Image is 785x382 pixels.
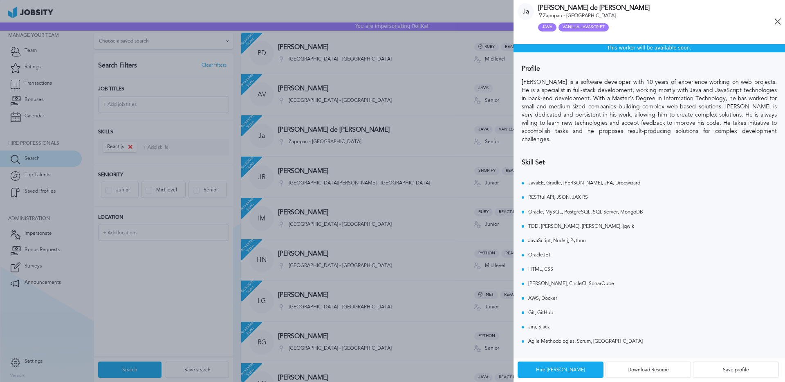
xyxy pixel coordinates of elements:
[518,362,603,378] button: Hire [PERSON_NAME]
[538,23,556,31] div: Java
[528,337,643,345] p: Agile Methodologies, Scrum, [GEOGRAPHIC_DATA]
[606,362,691,378] button: Download Resume
[522,78,777,144] p: [PERSON_NAME] is a software developer with 10 years of experience working on web projects. He is ...
[518,362,603,378] div: Hire [PERSON_NAME]
[528,294,557,302] p: AWS, Docker
[528,208,643,216] p: Oracle, MySQL, PostgreSQL, SQL Server, MongoDB
[528,280,614,287] p: [PERSON_NAME], CircleCI, SonarQube
[528,237,586,244] p: JavaScript, Node.j, Python
[693,362,778,378] div: Save profile
[606,362,691,378] div: Download Resume
[558,23,609,31] div: Vanilla Javascript
[528,265,553,273] p: HTML, CSS
[522,159,777,166] h3: Skill Set
[528,309,553,316] p: Git, GitHub
[538,4,650,11] h3: [PERSON_NAME] de [PERSON_NAME]
[522,65,777,72] h3: Profile
[528,251,551,258] p: OracleJET
[693,362,779,378] button: Save profile
[518,3,534,20] div: J a
[528,179,640,187] p: JavaEE, Gradle, [PERSON_NAME], JPA, Dropwizard
[528,193,588,201] p: RESTful API, JSON, JAX RS
[538,13,616,18] span: Zapopan - [GEOGRAPHIC_DATA]
[528,222,634,230] p: TDD, [PERSON_NAME], [PERSON_NAME], jqwik
[514,44,785,52] div: This worker will be available soon.
[528,323,550,330] p: Jira, Slack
